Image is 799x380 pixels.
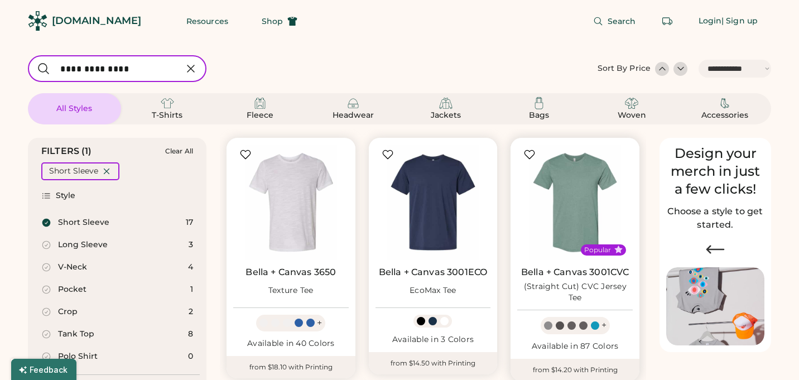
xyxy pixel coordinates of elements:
div: from $14.50 with Printing [369,352,498,374]
div: Polo Shirt [58,351,98,362]
button: Resources [173,10,242,32]
div: Fleece [235,110,285,121]
div: [DOMAIN_NAME] [52,14,141,28]
div: Accessories [700,110,750,121]
div: All Styles [49,103,99,114]
div: Woven [607,110,657,121]
div: 17 [186,217,193,228]
div: Jackets [421,110,471,121]
div: FILTERS (1) [41,145,92,158]
div: Login [699,16,722,27]
div: + [601,319,607,331]
div: Bags [514,110,564,121]
img: Headwear Icon [346,97,360,110]
div: Available in 3 Colors [376,334,491,345]
div: from $18.10 with Printing [227,356,355,378]
div: Texture Tee [268,285,314,296]
img: BELLA + CANVAS 3001CVC (Straight Cut) CVC Jersey Tee [517,145,633,260]
div: Available in 40 Colors [233,338,349,349]
img: Jackets Icon [439,97,453,110]
div: V-Neck [58,262,87,273]
div: Popular [584,246,611,254]
div: 2 [189,306,193,318]
a: Bella + Canvas 3650 [246,267,336,278]
div: | Sign up [721,16,758,27]
div: Short Sleeve [49,166,98,177]
div: T-Shirts [142,110,192,121]
div: EcoMax Tee [410,285,456,296]
h2: Choose a style to get started. [666,205,764,232]
button: Popular Style [614,246,623,254]
div: Short Sleeve [58,217,109,228]
div: Pocket [58,284,86,295]
div: Headwear [328,110,378,121]
img: Rendered Logo - Screens [28,11,47,31]
div: Sort By Price [598,63,651,74]
img: Fleece Icon [253,97,267,110]
button: Search [580,10,649,32]
a: Bella + Canvas 3001CVC [521,267,629,278]
div: (Straight Cut) CVC Jersey Tee [517,281,633,304]
div: 4 [188,262,193,273]
div: 1 [190,284,193,295]
img: Woven Icon [625,97,638,110]
span: Search [608,17,636,25]
div: + [317,317,322,329]
div: 8 [188,329,193,340]
img: Accessories Icon [718,97,731,110]
div: Design your merch in just a few clicks! [666,145,764,198]
img: T-Shirts Icon [161,97,174,110]
span: Shop [262,17,283,25]
button: Retrieve an order [656,10,678,32]
div: Long Sleeve [58,239,108,251]
img: BELLA + CANVAS 3001ECO EcoMax Tee [376,145,491,260]
div: Crop [58,306,78,318]
div: 0 [188,351,193,362]
img: Bags Icon [532,97,546,110]
div: Available in 87 Colors [517,341,633,352]
img: BELLA + CANVAS 3650 Texture Tee [233,145,349,260]
div: Style [56,190,76,201]
a: Bella + Canvas 3001ECO [379,267,487,278]
div: Tank Top [58,329,94,340]
div: Clear All [165,147,193,155]
button: Shop [248,10,311,32]
div: 3 [189,239,193,251]
img: Image of Lisa Congdon Eye Print on T-Shirt and Hat [666,267,764,346]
